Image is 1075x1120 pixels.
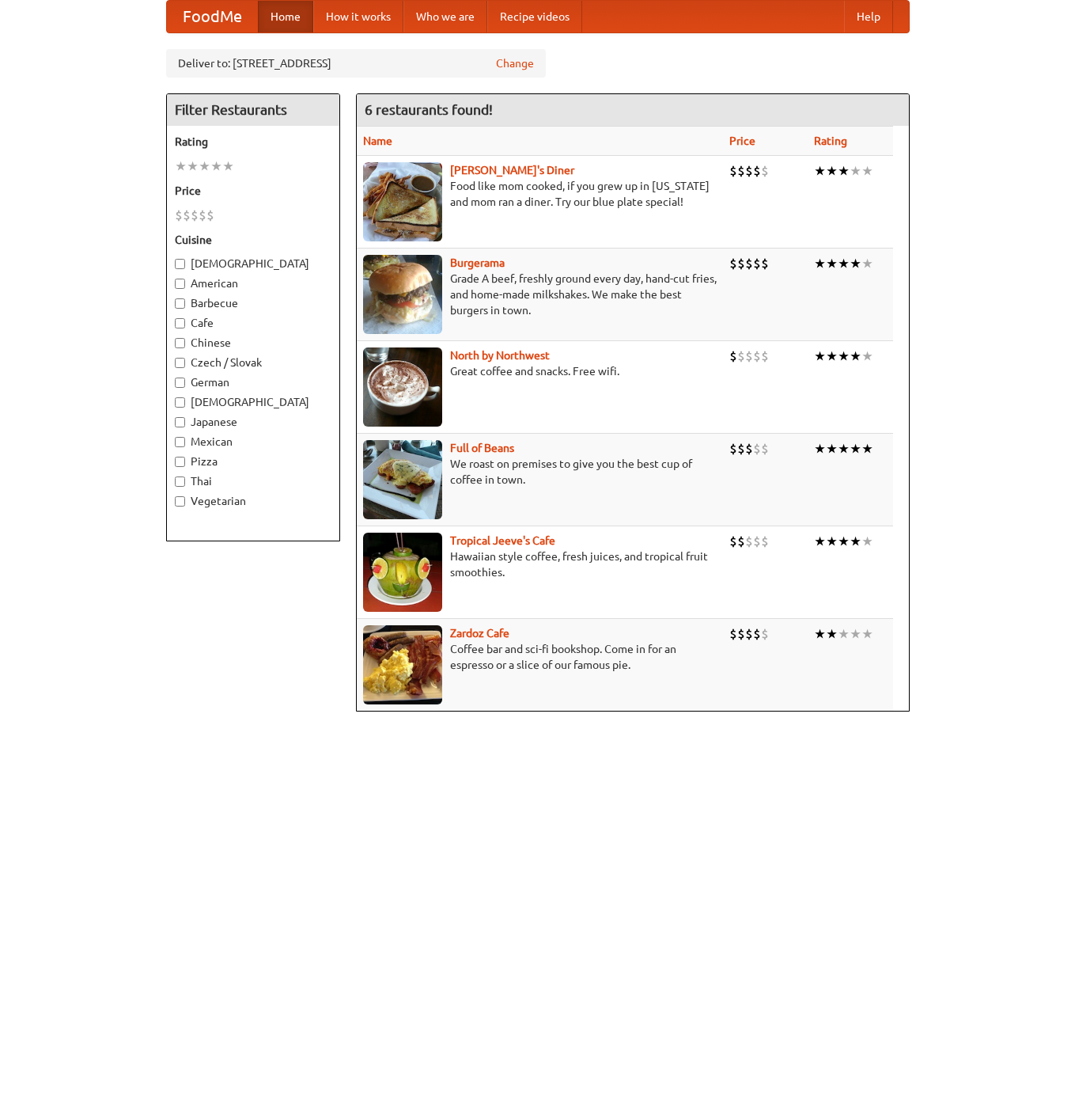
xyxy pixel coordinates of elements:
[737,347,745,365] li: $
[761,162,769,180] li: $
[175,338,185,348] input: Chinese
[450,534,555,547] a: Tropical Jeeve's Cafe
[861,625,873,643] li: ★
[745,162,753,180] li: $
[450,256,505,269] a: Burgerama
[175,374,331,390] label: German
[838,625,850,643] li: ★
[496,55,534,71] a: Change
[814,625,826,643] li: ★
[313,1,403,32] a: How it works
[838,347,850,365] li: ★
[175,134,331,150] h5: Rating
[191,207,199,224] li: $
[737,440,745,457] li: $
[745,533,753,550] li: $
[826,255,838,272] li: ★
[838,533,850,550] li: ★
[175,454,331,469] label: Pizza
[450,627,509,640] a: Zardoz Cafe
[222,158,234,175] li: ★
[761,255,769,272] li: $
[826,533,838,550] li: ★
[729,440,737,457] li: $
[365,102,493,117] ng-pluralize: 6 restaurants found!
[403,1,487,32] a: Who we are
[861,533,873,550] li: ★
[838,440,850,457] li: ★
[838,255,850,272] li: ★
[175,279,185,289] input: American
[450,349,550,362] a: North by Northwest
[850,347,861,365] li: ★
[814,162,826,180] li: ★
[199,158,210,175] li: ★
[175,378,185,388] input: German
[175,493,331,509] label: Vegetarian
[175,496,185,507] input: Vegetarian
[175,355,331,370] label: Czech / Slovak
[861,255,873,272] li: ★
[745,625,753,643] li: $
[761,440,769,457] li: $
[850,162,861,180] li: ★
[175,259,185,269] input: [DEMOGRAPHIC_DATA]
[363,549,717,580] p: Hawaiian style coffee, fresh juices, and tropical fruit smoothies.
[175,417,185,427] input: Japanese
[175,476,185,487] input: Thai
[183,207,191,224] li: $
[753,533,761,550] li: $
[175,473,331,489] label: Thai
[745,440,753,457] li: $
[761,533,769,550] li: $
[861,347,873,365] li: ★
[363,347,442,427] img: north.jpg
[761,625,769,643] li: $
[850,440,861,457] li: ★
[167,94,339,126] h4: Filter Restaurants
[745,347,753,365] li: $
[175,315,331,331] label: Cafe
[814,255,826,272] li: ★
[450,164,574,177] a: [PERSON_NAME]'s Diner
[175,414,331,430] label: Japanese
[737,162,745,180] li: $
[175,318,185,328] input: Cafe
[175,295,331,311] label: Barbecue
[814,440,826,457] li: ★
[450,442,514,454] a: Full of Beans
[363,135,392,147] a: Name
[175,232,331,248] h5: Cuisine
[838,162,850,180] li: ★
[363,533,442,612] img: jeeves.jpg
[761,347,769,365] li: $
[175,437,185,447] input: Mexican
[737,255,745,272] li: $
[487,1,582,32] a: Recipe videos
[166,49,546,78] div: Deliver to: [STREET_ADDRESS]
[814,533,826,550] li: ★
[826,162,838,180] li: ★
[363,271,717,318] p: Grade A beef, freshly ground every day, hand-cut fries, and home-made milkshakes. We make the bes...
[729,255,737,272] li: $
[753,440,761,457] li: $
[745,255,753,272] li: $
[167,1,258,32] a: FoodMe
[729,162,737,180] li: $
[729,533,737,550] li: $
[729,347,737,365] li: $
[199,207,206,224] li: $
[826,440,838,457] li: ★
[175,256,331,271] label: [DEMOGRAPHIC_DATA]
[861,440,873,457] li: ★
[363,162,442,241] img: sallys.jpg
[175,394,331,410] label: [DEMOGRAPHIC_DATA]
[258,1,313,32] a: Home
[175,158,187,175] li: ★
[363,363,717,379] p: Great coffee and snacks. Free wifi.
